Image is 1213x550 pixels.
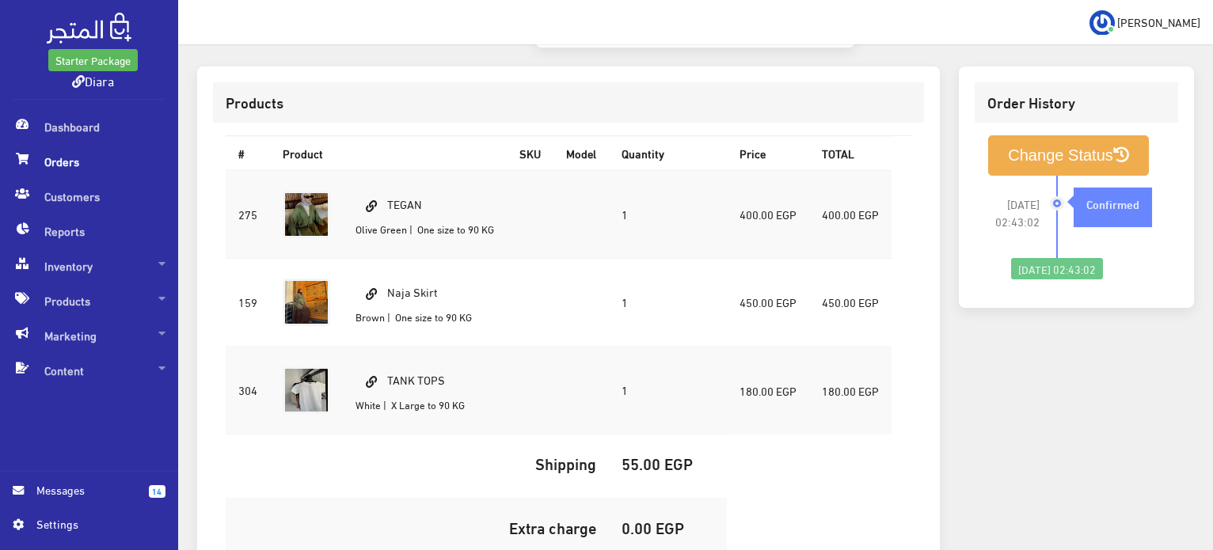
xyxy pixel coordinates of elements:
img: ... [1089,10,1115,36]
small: | X Large to 90 KG [383,395,465,414]
span: Orders [13,144,165,179]
td: Naja Skirt [343,259,507,347]
span: Marketing [13,318,165,353]
span: [PERSON_NAME] [1117,12,1200,32]
div: [DATE] 02:43:02 [1011,258,1103,280]
h5: Shipping [238,454,596,472]
td: 450.00 EGP [809,259,892,347]
td: TEGAN [343,170,507,259]
a: ... [PERSON_NAME] [1089,9,1200,35]
th: TOTAL [809,136,892,170]
th: Model [553,136,609,170]
th: SKU [507,136,553,170]
td: 180.00 EGP [727,347,809,434]
td: TANK TOPS [343,347,507,434]
h5: Extra charge [238,518,596,536]
span: Settings [36,515,152,533]
td: 159 [226,259,270,347]
h5: 55.00 EGP [622,454,714,472]
small: Olive Green [356,219,407,238]
td: 180.00 EGP [809,347,892,434]
small: | One size to 90 KG [409,219,494,238]
th: # [226,136,270,170]
span: 14 [149,485,165,498]
td: 304 [226,347,270,434]
td: 1 [609,259,727,347]
a: Diara [72,69,114,92]
a: 14 Messages [13,481,165,515]
h3: Products [226,95,911,110]
span: Customers [13,179,165,214]
img: . [47,13,131,44]
td: 1 [609,347,727,434]
a: Settings [13,515,165,541]
h5: 0.00 EGP [622,518,714,536]
th: Quantity [609,136,727,170]
span: Messages [36,481,136,499]
span: [DATE] 02:43:02 [987,195,1040,230]
th: Price [727,136,809,170]
span: Products [13,283,165,318]
small: White [356,395,381,414]
span: Inventory [13,248,165,283]
a: Starter Package [48,49,138,71]
small: Brown [356,307,385,326]
span: Dashboard [13,109,165,144]
strong: Confirmed [1086,195,1139,212]
td: 450.00 EGP [727,259,809,347]
td: 400.00 EGP [727,170,809,259]
td: 275 [226,170,270,259]
button: Change Status [988,135,1149,176]
span: Content [13,353,165,388]
td: 1 [609,170,727,259]
small: | One size to 90 KG [387,307,472,326]
td: 400.00 EGP [809,170,892,259]
span: Reports [13,214,165,248]
th: Product [270,136,507,170]
h3: Order History [987,95,1165,110]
